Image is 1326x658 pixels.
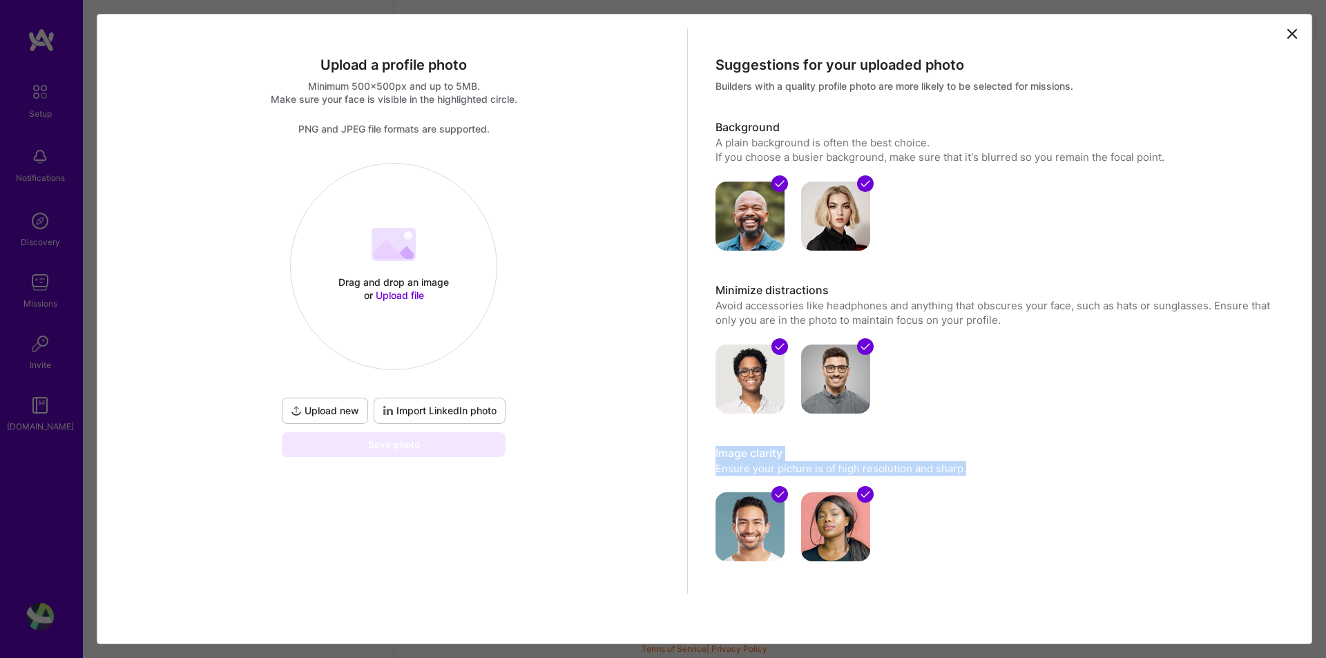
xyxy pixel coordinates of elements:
div: PNG and JPEG file formats are supported. [111,122,677,135]
img: avatar [715,345,785,414]
div: Upload a profile photo [111,56,677,74]
span: Import LinkedIn photo [383,404,497,418]
div: Builders with a quality profile photo are more likely to be selected for missions. [715,79,1281,93]
div: To import a profile photo add your LinkedIn URL to your profile. [374,398,506,424]
div: Drag and drop an image or Upload fileUpload newImport LinkedIn photoSave photo [279,163,508,457]
span: Upload new [291,404,359,418]
div: Drag and drop an image or [335,275,452,302]
div: If you choose a busier background, make sure that it's blurred so you remain the focal point. [715,150,1281,164]
button: Import LinkedIn photo [374,398,506,424]
div: Minimum 500x500px and up to 5MB. [111,79,677,93]
img: avatar [801,492,870,561]
img: avatar [715,182,785,251]
div: Suggestions for your uploaded photo [715,56,1281,74]
button: Upload new [282,398,368,424]
h3: Minimize distractions [715,283,1281,298]
img: avatar [801,182,870,251]
p: Avoid accessories like headphones and anything that obscures your face, such as hats or sunglasse... [715,298,1281,328]
p: Ensure your picture is of high resolution and sharp. [715,461,1281,476]
span: Upload file [376,289,424,301]
img: avatar [715,492,785,561]
i: icon UploadDark [291,405,302,416]
i: icon LinkedInDarkV2 [383,405,394,416]
h3: Image clarity [715,446,1281,461]
img: avatar [801,345,870,414]
div: A plain background is often the best choice. [715,135,1281,150]
div: Make sure your face is visible in the highlighted circle. [111,93,677,106]
h3: Background [715,120,1281,135]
